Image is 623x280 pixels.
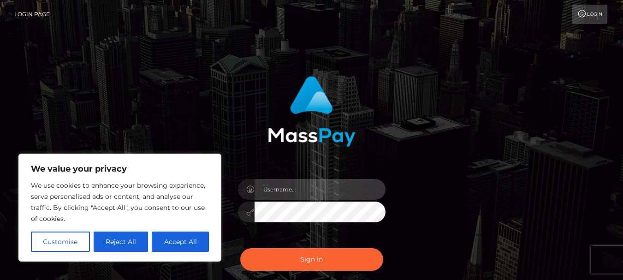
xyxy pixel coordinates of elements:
[152,232,209,252] button: Accept All
[14,5,50,24] a: Login Page
[31,180,209,224] p: We use cookies to enhance your browsing experience, serve personalised ads or content, and analys...
[268,76,356,147] img: MassPay Login
[18,154,221,262] div: We value your privacy
[31,232,90,252] button: Customise
[31,163,209,174] p: We value your privacy
[240,248,383,271] button: Sign in
[255,179,386,200] input: Username...
[572,5,607,24] a: Login
[94,232,148,252] button: Reject All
